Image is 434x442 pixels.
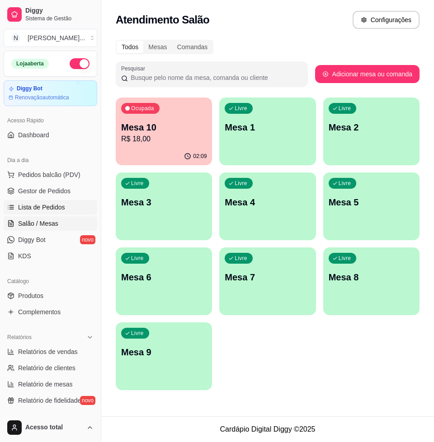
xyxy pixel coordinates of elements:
[323,98,420,165] button: LivreMesa 2
[143,41,172,53] div: Mesas
[4,344,97,359] a: Relatórios de vendas
[4,167,97,182] button: Pedidos balcão (PDV)
[25,15,94,22] span: Sistema de Gestão
[4,288,97,303] a: Produtos
[121,121,207,134] p: Mesa 10
[121,196,207,209] p: Mesa 3
[18,219,58,228] span: Salão / Mesas
[18,170,80,179] span: Pedidos balcão (PDV)
[131,330,144,337] p: Livre
[131,180,144,187] p: Livre
[15,94,69,101] article: Renovação automática
[235,255,247,262] p: Livre
[4,417,97,438] button: Acesso total
[131,255,144,262] p: Livre
[225,196,310,209] p: Mesa 4
[4,153,97,167] div: Dia a dia
[117,41,143,53] div: Todos
[225,271,310,284] p: Mesa 7
[116,322,212,390] button: LivreMesa 9
[18,186,71,195] span: Gestor de Pedidos
[121,271,207,284] p: Mesa 6
[116,13,209,27] h2: Atendimento Salão
[4,113,97,128] div: Acesso Rápido
[4,80,97,106] a: Diggy BotRenovaçãoautomática
[4,216,97,231] a: Salão / Mesas
[121,134,207,144] p: R$ 18,00
[4,249,97,263] a: KDS
[323,172,420,240] button: LivreMesa 5
[235,105,247,112] p: Livre
[329,271,414,284] p: Mesa 8
[18,203,65,212] span: Lista de Pedidos
[70,58,90,69] button: Alterar Status
[4,233,97,247] a: Diggy Botnovo
[4,200,97,214] a: Lista de Pedidos
[4,393,97,408] a: Relatório de fidelidadenovo
[18,380,73,389] span: Relatório de mesas
[4,4,97,25] a: DiggySistema de Gestão
[28,33,85,42] div: [PERSON_NAME] ...
[18,251,31,261] span: KDS
[315,65,420,83] button: Adicionar mesa ou comanda
[219,172,316,240] button: LivreMesa 4
[329,121,414,134] p: Mesa 2
[4,377,97,391] a: Relatório de mesas
[18,130,49,140] span: Dashboard
[116,172,212,240] button: LivreMesa 3
[172,41,213,53] div: Comandas
[18,363,75,372] span: Relatório de clientes
[7,334,32,341] span: Relatórios
[101,416,434,442] footer: Cardápio Digital Diggy © 2025
[25,7,94,15] span: Diggy
[128,73,302,82] input: Pesquisar
[4,361,97,375] a: Relatório de clientes
[4,274,97,288] div: Catálogo
[18,291,43,300] span: Produtos
[17,85,42,92] article: Diggy Bot
[225,121,310,134] p: Mesa 1
[18,396,81,405] span: Relatório de fidelidade
[339,255,351,262] p: Livre
[219,98,316,165] button: LivreMesa 1
[219,247,316,315] button: LivreMesa 7
[4,29,97,47] button: Select a team
[329,196,414,209] p: Mesa 5
[11,59,49,69] div: Loja aberta
[25,423,83,432] span: Acesso total
[18,347,78,356] span: Relatórios de vendas
[131,105,154,112] p: Ocupada
[4,128,97,142] a: Dashboard
[121,346,207,358] p: Mesa 9
[193,153,207,160] p: 02:09
[18,235,46,244] span: Diggy Bot
[339,105,351,112] p: Livre
[121,65,148,72] label: Pesquisar
[116,247,212,315] button: LivreMesa 6
[323,247,420,315] button: LivreMesa 8
[235,180,247,187] p: Livre
[18,307,61,316] span: Complementos
[4,305,97,319] a: Complementos
[116,98,212,165] button: OcupadaMesa 10R$ 18,0002:09
[4,184,97,198] a: Gestor de Pedidos
[353,11,420,29] button: Configurações
[11,33,20,42] span: N
[339,180,351,187] p: Livre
